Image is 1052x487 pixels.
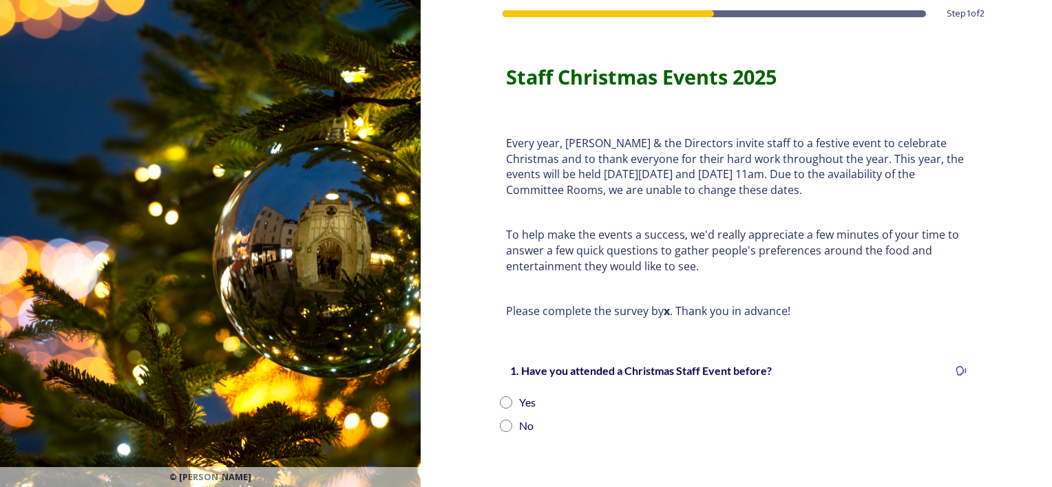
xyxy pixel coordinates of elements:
p: Please complete the survey by . Thank you in advance! [506,303,967,319]
div: No [519,418,534,434]
p: Every year, [PERSON_NAME] & the Directors invite staff to a festive event to celebrate Christmas ... [506,136,967,198]
p: To help make the events a success, we'd really appreciate a few minutes of your time to answer a ... [506,227,967,274]
div: Yes [519,394,536,411]
span: Step 1 of 2 [947,7,985,20]
span: © [PERSON_NAME] [169,470,251,484]
strong: 1. Have you attended a Christmas Staff Event before? [510,364,772,377]
strong: x [664,303,670,318]
strong: Staff Christmas Events 2025 [506,63,777,90]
